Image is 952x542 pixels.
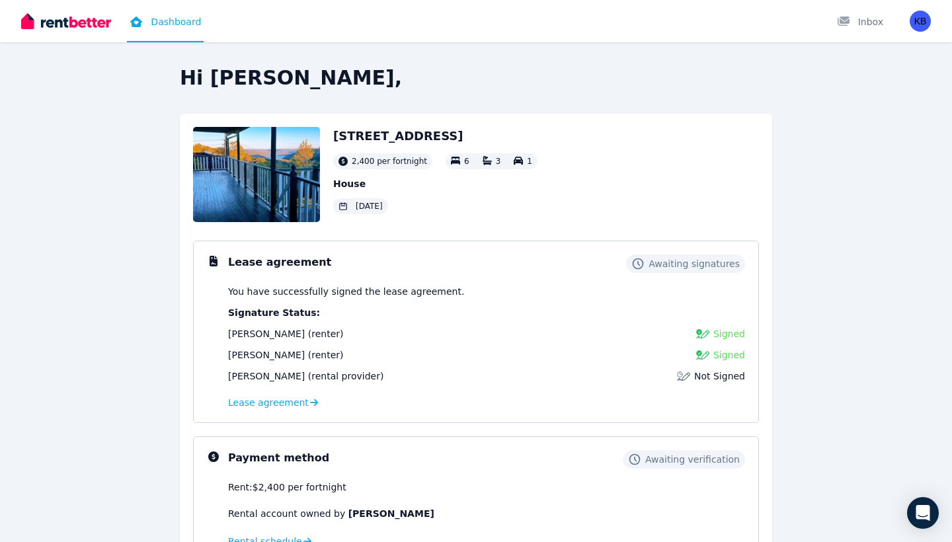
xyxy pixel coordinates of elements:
span: 2,400 per fortnight [352,156,427,167]
span: Awaiting verification [645,453,740,466]
span: [PERSON_NAME] [228,371,305,381]
span: 6 [464,157,469,166]
div: Open Intercom Messenger [907,497,939,529]
h3: Lease agreement [228,254,331,270]
div: (renter) [228,348,343,362]
p: Signature Status: [228,306,745,319]
span: Signed [713,348,745,362]
span: Lease agreement [228,396,309,409]
span: [PERSON_NAME] [228,329,305,339]
span: Awaiting signatures [649,257,740,270]
img: Property Url [193,127,320,222]
div: (renter) [228,327,343,340]
p: House [333,177,537,190]
div: Inbox [837,15,883,28]
img: Lease not signed [677,369,690,383]
a: Lease agreement [228,396,318,409]
p: Rental account owned by [228,507,745,520]
span: Signed [713,327,745,340]
img: Signed Lease [696,348,709,362]
img: RentBetter [21,11,111,31]
span: 1 [527,157,532,166]
div: Rent: $2,400 per fortnight [228,481,745,494]
span: Not Signed [694,369,745,383]
span: 3 [496,157,501,166]
h3: Payment method [228,450,329,466]
h2: Hi [PERSON_NAME], [180,66,772,90]
span: [DATE] [356,201,383,212]
span: [PERSON_NAME] [228,350,305,360]
p: You have successfully signed the lease agreement. [228,285,745,298]
img: Signed Lease [696,327,709,340]
div: (rental provider) [228,369,383,383]
img: Katie-Rose Buerckner [910,11,931,32]
b: [PERSON_NAME] [348,508,434,519]
h2: [STREET_ADDRESS] [333,127,537,145]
